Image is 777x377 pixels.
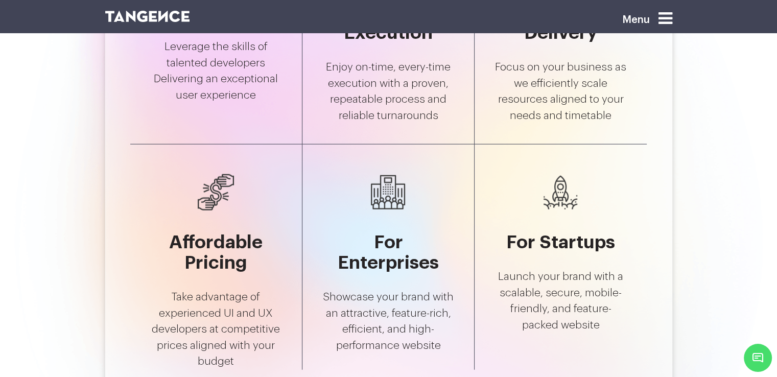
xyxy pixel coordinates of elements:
p: Enjoy on-time, every-time execution with a proven, repeatable process and reliable turnarounds [323,59,454,124]
img: logo SVG [105,11,190,22]
p: Take advantage of experienced UI and UX developers at competitive prices aligned with your budget [151,289,281,370]
h5: Affordable Pricing [151,232,281,273]
p: Focus on your business as we efficiently scale resources aligned to your needs and timetable [495,59,626,124]
h5: For Enterprises [323,232,454,273]
h5: For Startups [495,232,626,252]
span: Chat Widget [744,344,772,372]
p: Leverage the skills of talented developers Delivering an exceptional user experience [151,39,281,103]
p: Launch your brand with a scalable, secure, mobile-friendly, and feature-packed website [495,269,626,333]
p: Showcase your brand with an attractive, feature-rich, efficient, and high-performance website [323,289,454,354]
